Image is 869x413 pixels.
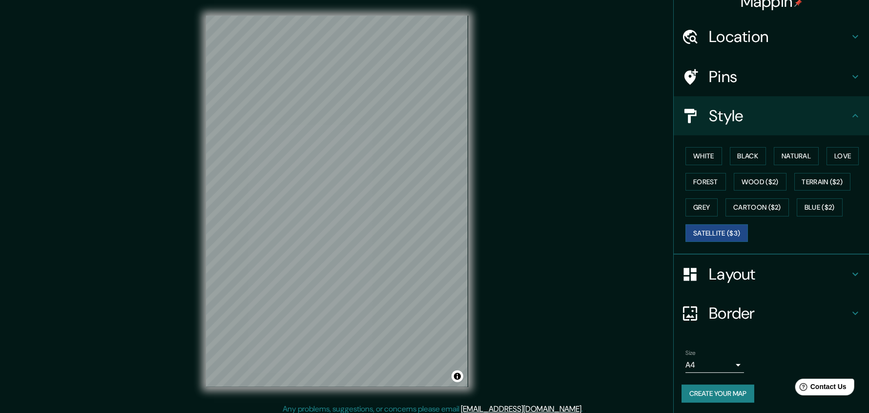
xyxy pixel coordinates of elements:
button: Blue ($2) [797,198,843,217]
button: Create your map [682,385,754,403]
button: Grey [685,198,718,217]
button: Love [827,147,859,165]
h4: Border [709,304,849,323]
button: Cartoon ($2) [725,198,789,217]
button: Terrain ($2) [794,173,851,191]
h4: Pins [709,67,849,87]
button: Wood ($2) [734,173,786,191]
button: Black [730,147,766,165]
div: A4 [685,357,744,373]
div: Location [674,17,869,56]
canvas: Map [206,16,468,387]
div: Pins [674,57,869,96]
iframe: Help widget launcher [782,375,858,402]
button: Toggle attribution [452,370,463,382]
div: Layout [674,255,869,294]
button: Satellite ($3) [685,224,748,242]
label: Size [685,349,696,357]
h4: Location [709,27,849,46]
h4: Style [709,106,849,126]
button: Forest [685,173,726,191]
h4: Layout [709,264,849,284]
button: White [685,147,722,165]
div: Border [674,294,869,333]
button: Natural [774,147,819,165]
div: Style [674,96,869,135]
